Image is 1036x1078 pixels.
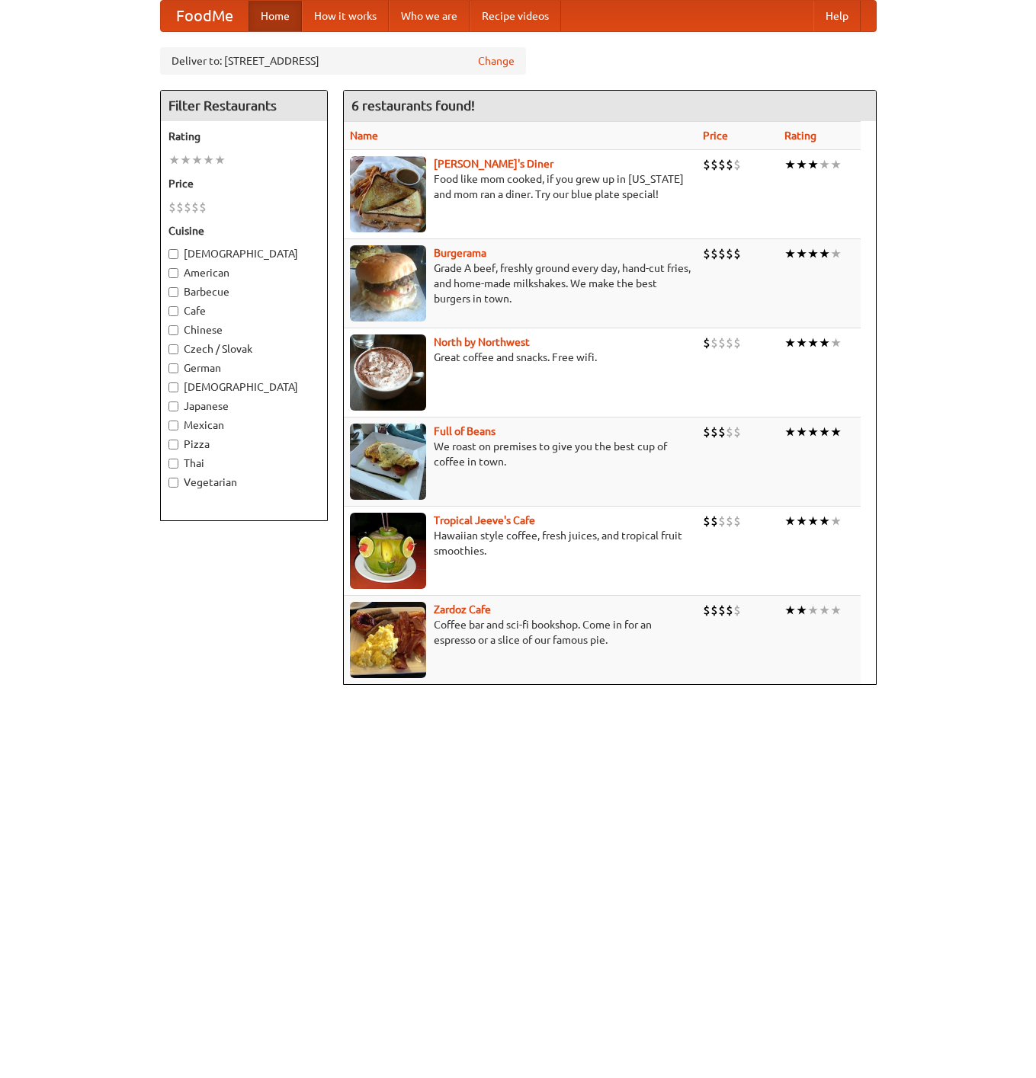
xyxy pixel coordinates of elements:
[710,602,718,619] li: $
[784,156,796,173] li: ★
[168,287,178,297] input: Barbecue
[733,334,741,351] li: $
[784,130,816,142] a: Rating
[796,156,807,173] li: ★
[807,513,819,529] li: ★
[351,98,475,113] ng-pluralize: 6 restaurants found!
[350,602,426,678] img: zardoz.jpg
[168,382,178,392] input: [DEMOGRAPHIC_DATA]
[168,398,319,414] label: Japanese
[819,424,830,440] li: ★
[726,334,733,351] li: $
[819,602,830,619] li: ★
[350,439,691,469] p: We roast on premises to give you the best cup of coffee in town.
[214,152,226,168] li: ★
[199,199,207,216] li: $
[718,156,726,173] li: $
[168,379,319,395] label: [DEMOGRAPHIC_DATA]
[434,336,530,348] a: North by Northwest
[168,268,178,278] input: American
[726,245,733,262] li: $
[703,156,710,173] li: $
[168,456,319,471] label: Thai
[710,424,718,440] li: $
[168,223,319,238] h5: Cuisine
[726,156,733,173] li: $
[784,334,796,351] li: ★
[726,424,733,440] li: $
[718,424,726,440] li: $
[718,602,726,619] li: $
[350,261,691,306] p: Grade A beef, freshly ground every day, hand-cut fries, and home-made milkshakes. We make the bes...
[168,478,178,488] input: Vegetarian
[434,425,496,437] a: Full of Beans
[168,417,319,433] label: Mexican
[819,245,830,262] li: ★
[807,156,819,173] li: ★
[168,303,319,318] label: Cafe
[434,603,491,616] a: Zardoz Cafe
[168,475,319,490] label: Vegetarian
[168,437,319,452] label: Pizza
[703,334,710,351] li: $
[168,344,178,354] input: Czech / Slovak
[807,245,819,262] li: ★
[176,199,184,216] li: $
[733,602,741,619] li: $
[784,245,796,262] li: ★
[710,245,718,262] li: $
[796,245,807,262] li: ★
[710,334,718,351] li: $
[160,47,526,75] div: Deliver to: [STREET_ADDRESS]
[168,152,180,168] li: ★
[718,245,726,262] li: $
[733,245,741,262] li: $
[168,440,178,449] input: Pizza
[726,602,733,619] li: $
[434,247,486,259] a: Burgerama
[168,129,319,144] h5: Rating
[703,424,710,440] li: $
[203,152,214,168] li: ★
[180,152,191,168] li: ★
[733,513,741,529] li: $
[168,341,319,357] label: Czech / Slovak
[249,1,302,31] a: Home
[350,424,426,500] img: beans.jpg
[819,334,830,351] li: ★
[184,199,191,216] li: $
[830,602,842,619] li: ★
[168,199,176,216] li: $
[191,199,199,216] li: $
[733,424,741,440] li: $
[168,322,319,337] label: Chinese
[350,171,691,202] p: Food like mom cooked, if you grew up in [US_STATE] and mom ran a diner. Try our blue plate special!
[819,156,830,173] li: ★
[168,363,178,373] input: German
[710,156,718,173] li: $
[726,513,733,529] li: $
[784,424,796,440] li: ★
[819,513,830,529] li: ★
[478,53,515,69] a: Change
[168,176,319,191] h5: Price
[830,513,842,529] li: ★
[796,513,807,529] li: ★
[161,91,327,121] h4: Filter Restaurants
[434,158,553,170] a: [PERSON_NAME]'s Diner
[796,424,807,440] li: ★
[168,249,178,259] input: [DEMOGRAPHIC_DATA]
[168,401,178,411] input: Japanese
[168,284,319,299] label: Barbecue
[703,245,710,262] li: $
[168,459,178,469] input: Thai
[434,514,535,526] a: Tropical Jeeve's Cafe
[350,334,426,411] img: north.jpg
[784,513,796,529] li: ★
[168,246,319,261] label: [DEMOGRAPHIC_DATA]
